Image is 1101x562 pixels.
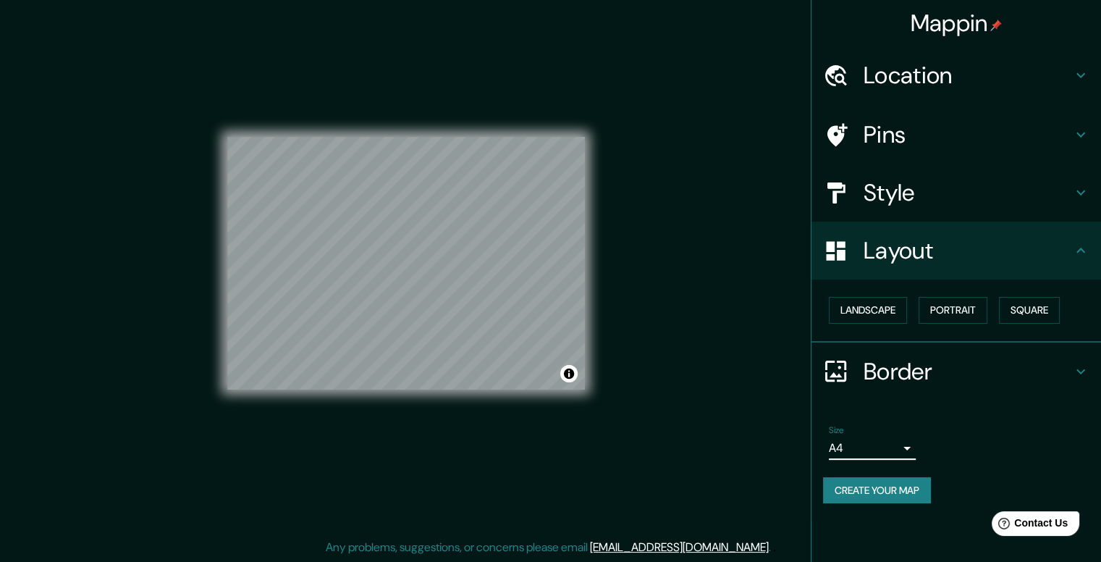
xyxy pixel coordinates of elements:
button: Landscape [829,297,907,324]
a: [EMAIL_ADDRESS][DOMAIN_NAME] [590,540,769,555]
div: . [773,539,776,556]
div: Layout [811,222,1101,280]
div: Location [811,46,1101,104]
div: Border [811,343,1101,400]
iframe: Help widget launcher [972,506,1085,546]
button: Create your map [823,477,931,504]
div: Pins [811,106,1101,164]
h4: Location [864,61,1072,90]
button: Portrait [919,297,987,324]
div: A4 [829,437,916,460]
img: pin-icon.png [990,20,1002,31]
button: Toggle attribution [560,365,578,382]
h4: Layout [864,236,1072,265]
h4: Pins [864,120,1072,149]
h4: Mappin [911,9,1003,38]
button: Square [999,297,1060,324]
h4: Style [864,178,1072,207]
canvas: Map [227,137,585,390]
div: Style [811,164,1101,222]
div: . [771,539,773,556]
h4: Border [864,357,1072,386]
p: Any problems, suggestions, or concerns please email . [326,539,771,556]
label: Size [829,424,844,436]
